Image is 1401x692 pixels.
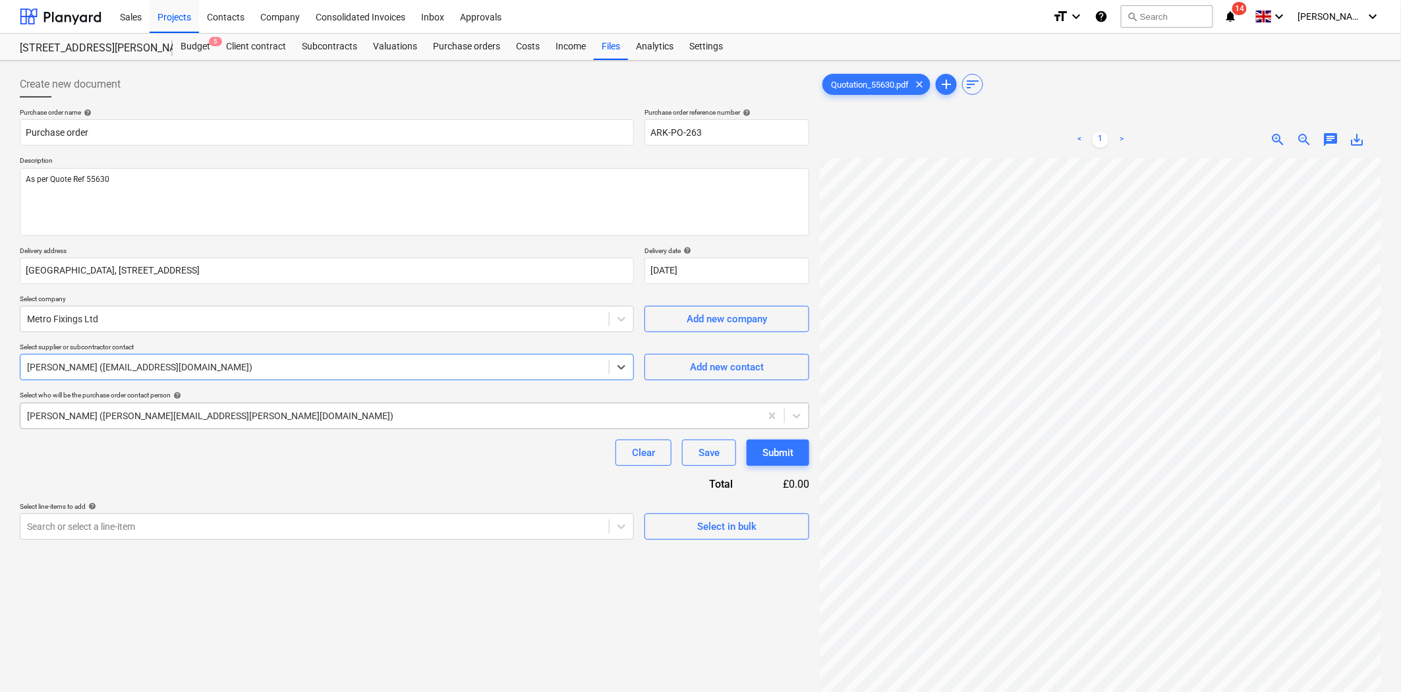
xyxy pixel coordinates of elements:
[20,42,157,55] div: [STREET_ADDRESS][PERSON_NAME]
[218,34,294,60] a: Client contract
[697,518,757,535] div: Select in bulk
[209,37,222,46] span: 5
[1052,9,1068,24] i: format_size
[294,34,365,60] a: Subcontracts
[1272,9,1288,24] i: keyboard_arrow_down
[20,168,809,236] textarea: As per Quote Ref 55630
[1095,9,1108,24] i: Knowledge base
[747,440,809,466] button: Submit
[1297,132,1313,148] span: zoom_out
[20,258,634,284] input: Delivery address
[1068,9,1084,24] i: keyboard_arrow_down
[644,513,809,540] button: Select in bulk
[682,440,736,466] button: Save
[644,119,809,146] input: Reference number
[755,476,810,492] div: £0.00
[171,391,181,399] span: help
[638,476,754,492] div: Total
[1232,2,1247,15] span: 14
[615,440,672,466] button: Clear
[594,34,628,60] a: Files
[1121,5,1213,28] button: Search
[681,246,691,254] span: help
[20,108,634,117] div: Purchase order name
[1072,132,1087,148] a: Previous page
[1093,132,1108,148] a: Page 1 is your current page
[1335,629,1401,692] iframe: Chat Widget
[911,76,927,92] span: clear
[644,306,809,332] button: Add new company
[822,74,930,95] div: Quotation_55630.pdf
[644,108,809,117] div: Purchase order reference number
[508,34,548,60] a: Costs
[20,76,121,92] span: Create new document
[681,34,731,60] a: Settings
[699,444,720,461] div: Save
[20,295,634,306] p: Select company
[1298,11,1364,22] span: [PERSON_NAME]
[20,119,634,146] input: Document name
[1114,132,1129,148] a: Next page
[1365,9,1381,24] i: keyboard_arrow_down
[644,258,809,284] input: Delivery date not specified
[762,444,793,461] div: Submit
[965,76,981,92] span: sort
[632,444,655,461] div: Clear
[687,310,767,328] div: Add new company
[1127,11,1137,22] span: search
[740,109,751,117] span: help
[644,354,809,380] button: Add new contact
[1323,132,1339,148] span: chat
[690,359,764,376] div: Add new contact
[644,246,809,255] div: Delivery date
[20,343,634,354] p: Select supplier or subcontractor contact
[1224,9,1237,24] i: notifications
[20,156,809,167] p: Description
[365,34,425,60] a: Valuations
[86,502,96,510] span: help
[20,391,809,399] div: Select who will be the purchase order contact person
[548,34,594,60] a: Income
[823,80,917,90] span: Quotation_55630.pdf
[20,246,634,258] p: Delivery address
[173,34,218,60] a: Budget5
[938,76,954,92] span: add
[628,34,681,60] a: Analytics
[20,502,634,511] div: Select line-items to add
[1271,132,1286,148] span: zoom_in
[173,34,218,60] div: Budget
[425,34,508,60] a: Purchase orders
[1350,132,1365,148] span: save_alt
[81,109,92,117] span: help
